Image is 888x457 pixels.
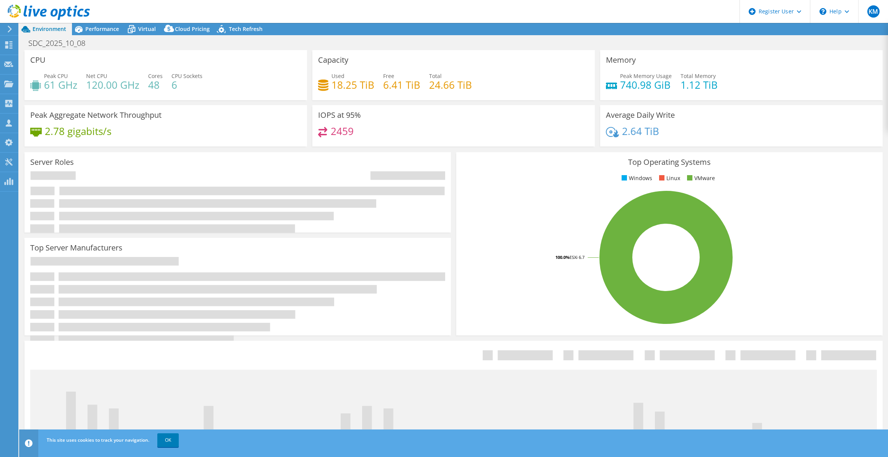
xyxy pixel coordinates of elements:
[86,72,107,80] span: Net CPU
[175,25,210,33] span: Cloud Pricing
[622,127,659,135] h4: 2.64 TiB
[462,158,877,166] h3: Top Operating Systems
[620,72,672,80] span: Peak Memory Usage
[331,81,374,89] h4: 18.25 TiB
[681,81,718,89] h4: 1.12 TiB
[30,158,74,166] h3: Server Roles
[85,25,119,33] span: Performance
[681,72,716,80] span: Total Memory
[30,244,122,252] h3: Top Server Manufacturers
[819,8,826,15] svg: \n
[148,72,163,80] span: Cores
[331,72,344,80] span: Used
[555,254,570,260] tspan: 100.0%
[30,111,162,119] h3: Peak Aggregate Network Throughput
[429,72,442,80] span: Total
[33,25,66,33] span: Environment
[25,39,97,47] h1: SDC_2025_10_08
[171,81,202,89] h4: 6
[171,72,202,80] span: CPU Sockets
[867,5,880,18] span: KM
[44,72,68,80] span: Peak CPU
[685,174,715,182] li: VMware
[429,81,472,89] h4: 24.66 TiB
[606,56,636,64] h3: Memory
[383,81,420,89] h4: 6.41 TiB
[157,433,179,447] a: OK
[86,81,139,89] h4: 120.00 GHz
[138,25,156,33] span: Virtual
[44,81,77,89] h4: 61 GHz
[620,81,672,89] h4: 740.98 GiB
[45,127,111,135] h4: 2.78 gigabits/s
[318,56,348,64] h3: Capacity
[47,437,149,443] span: This site uses cookies to track your navigation.
[318,111,361,119] h3: IOPS at 95%
[383,72,394,80] span: Free
[657,174,680,182] li: Linux
[229,25,263,33] span: Tech Refresh
[331,127,354,135] h4: 2459
[620,174,652,182] li: Windows
[606,111,675,119] h3: Average Daily Write
[30,56,46,64] h3: CPU
[570,254,584,260] tspan: ESXi 6.7
[148,81,163,89] h4: 48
